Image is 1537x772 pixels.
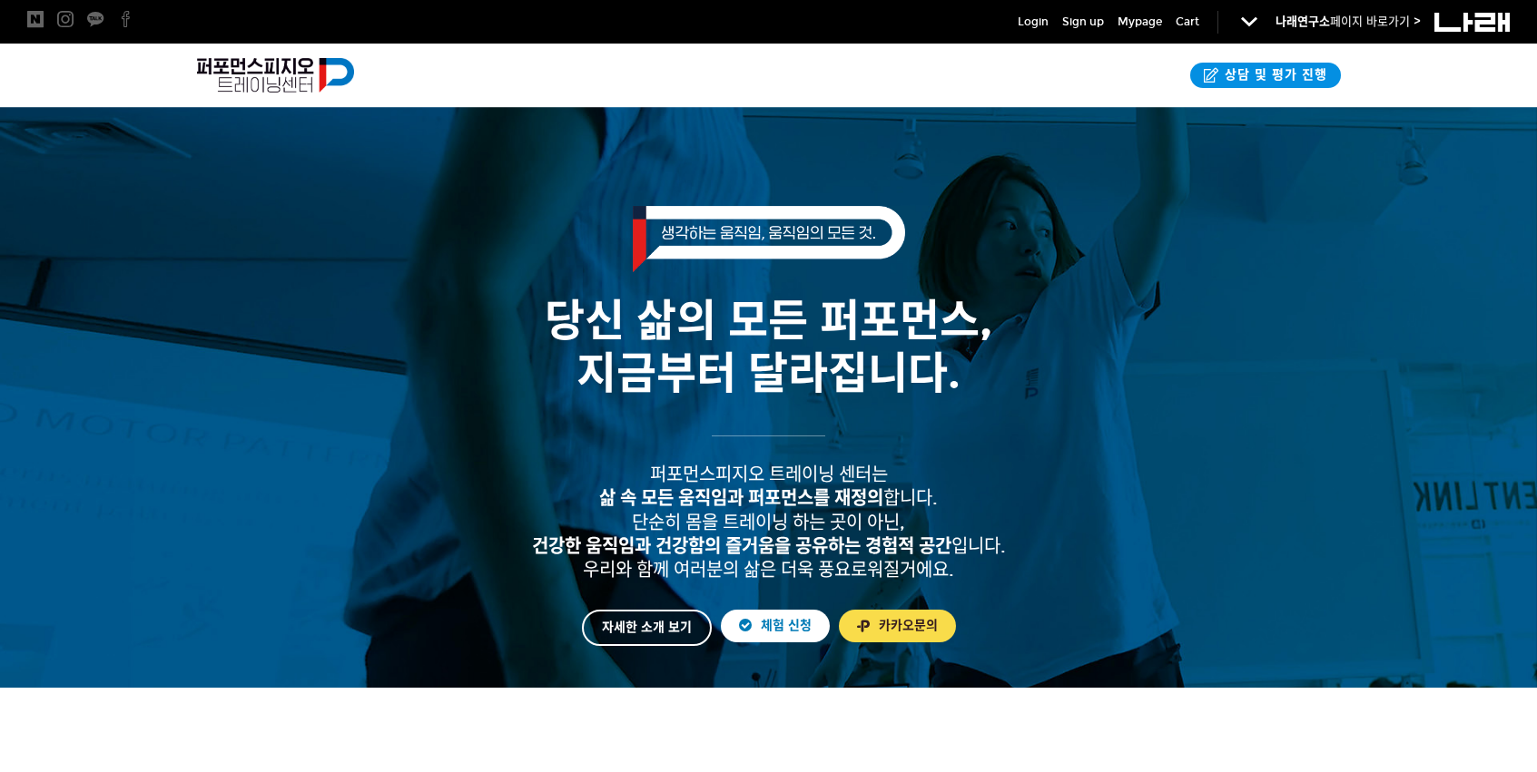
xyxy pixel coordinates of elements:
[633,206,905,272] img: 생각하는 움직임, 움직임의 모든 것.
[1118,13,1162,31] a: Mypage
[1190,63,1341,88] a: 상담 및 평가 진행
[532,535,1006,557] span: 입니다.
[583,559,954,581] span: 우리와 함께 여러분의 삶은 더욱 풍요로워질거에요.
[1062,13,1104,31] a: Sign up
[1276,15,1421,29] a: 나래연구소페이지 바로가기 >
[1018,13,1049,31] a: Login
[532,535,951,557] strong: 건강한 움직임과 건강함의 즐거움을 공유하는 경험적 공간
[599,487,938,509] span: 합니다.
[1276,15,1330,29] strong: 나래연구소
[632,512,905,533] span: 단순히 몸을 트레이닝 하는 곳이 아닌,
[545,294,992,400] span: 당신 삶의 모든 퍼포먼스, 지금부터 달라집니다.
[839,610,956,642] a: 카카오문의
[582,610,712,646] a: 자세한 소개 보기
[1176,13,1199,31] a: Cart
[721,610,830,642] a: 체험 신청
[1219,66,1327,84] span: 상담 및 평가 진행
[650,464,888,485] span: 퍼포먼스피지오 트레이닝 센터는
[599,487,883,509] strong: 삶 속 모든 움직임과 퍼포먼스를 재정의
